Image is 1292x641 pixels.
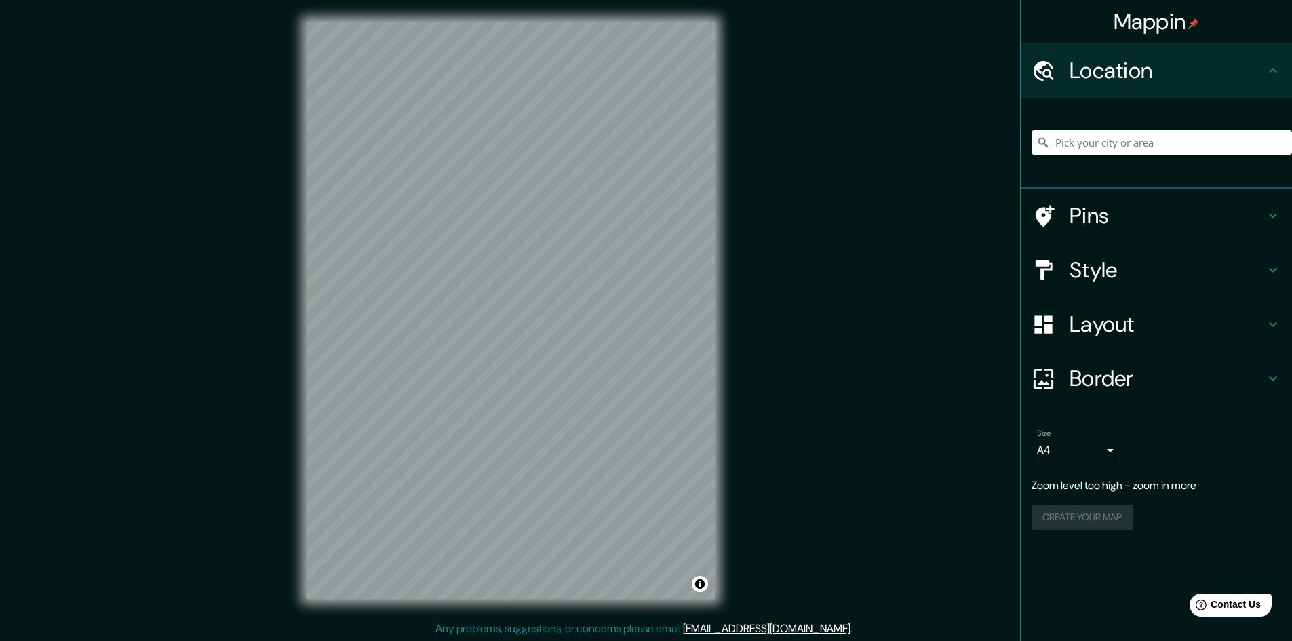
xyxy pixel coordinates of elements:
div: Border [1021,351,1292,406]
h4: Border [1070,365,1265,392]
label: Size [1037,428,1051,440]
p: Zoom level too high - zoom in more [1032,478,1281,494]
div: A4 [1037,440,1118,461]
div: Layout [1021,297,1292,351]
iframe: Help widget launcher [1171,588,1277,626]
h4: Style [1070,256,1265,284]
div: Style [1021,243,1292,297]
button: Toggle attribution [692,576,708,592]
div: Pins [1021,189,1292,243]
input: Pick your city or area [1032,130,1292,155]
div: . [855,621,857,637]
a: [EMAIL_ADDRESS][DOMAIN_NAME] [683,621,850,636]
p: Any problems, suggestions, or concerns please email . [435,621,853,637]
h4: Pins [1070,202,1265,229]
h4: Layout [1070,311,1265,338]
h4: Location [1070,57,1265,84]
canvas: Map [307,22,715,599]
img: pin-icon.png [1188,18,1199,29]
h4: Mappin [1114,8,1200,35]
div: Location [1021,43,1292,98]
div: . [853,621,855,637]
